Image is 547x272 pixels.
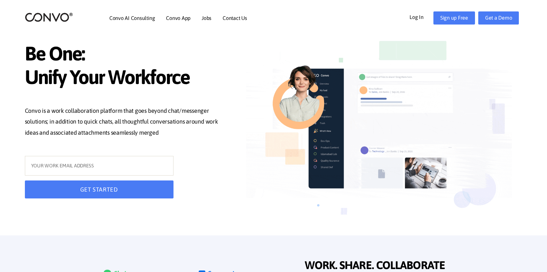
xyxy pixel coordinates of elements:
img: image_not_found [246,29,512,235]
span: Be One: [25,42,227,67]
button: GET STARTED [25,180,173,198]
a: Convo AI Consulting [109,15,155,21]
img: logo_2.png [25,12,73,22]
input: YOUR WORK EMAIL ADDRESS [25,156,173,176]
a: Convo App [166,15,191,21]
p: Convo is a work collaboration platform that goes beyond chat/messenger solutions; in addition to ... [25,105,227,140]
span: Unify Your Workforce [25,65,227,91]
a: Contact Us [223,15,247,21]
a: Jobs [202,15,211,21]
a: Get a Demo [478,11,519,25]
a: Sign up Free [433,11,475,25]
a: Log In [410,11,433,22]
